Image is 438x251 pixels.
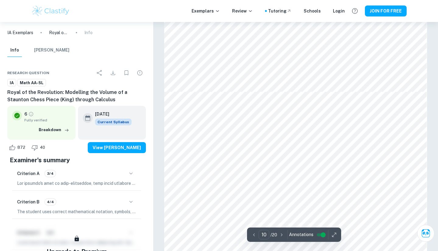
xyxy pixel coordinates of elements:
[7,89,146,103] h6: Royal of the Revolution: Modelling the Volume of a Staunton Chess Piece (King) through Calculus
[417,225,434,242] button: Ask Clai
[7,29,33,36] a: IA Exemplars
[17,170,40,177] h6: Criterion A
[17,199,40,205] h6: Criterion B
[88,142,146,153] button: View [PERSON_NAME]
[95,119,132,125] div: This exemplar is based on the current syllabus. Feel free to refer to it for inspiration/ideas wh...
[17,79,46,87] a: Math AA-SL
[134,67,146,79] div: Report issue
[7,70,49,76] span: Research question
[10,156,143,165] h5: Examiner's summary
[37,125,71,134] button: Breakdown
[365,5,407,16] button: JOIN FOR FREE
[34,44,69,57] button: [PERSON_NAME]
[333,8,345,14] a: Login
[350,6,360,16] button: Help and Feedback
[268,8,291,14] a: Tutoring
[7,44,22,57] button: Info
[7,79,16,87] a: IA
[84,29,93,36] p: Info
[289,231,313,238] span: Annotations
[45,171,56,176] span: 3/4
[17,180,136,187] p: Lor ipsumdo's amet co adip-elitseddoe, temp incid utlabore etdolorem al enimadminimv, quis, nos e...
[107,67,119,79] div: Download
[304,8,321,14] a: Schools
[8,80,16,86] span: IA
[49,29,69,36] p: Royal of the Revolution: Modelling the Volume of a Staunton Chess Piece (King) through Calculus
[95,111,127,117] h6: [DATE]
[28,111,34,117] a: Grade fully verified
[45,199,56,205] span: 4/4
[24,117,71,123] span: Fully verified
[30,143,48,152] div: Dislike
[17,208,136,215] p: The student uses correct mathematical notation, symbols, and terminology consistently and accurat...
[31,5,70,17] img: Clastify logo
[7,143,29,152] div: Like
[18,80,46,86] span: Math AA-SL
[24,111,27,117] p: 6
[120,67,132,79] div: Bookmark
[270,231,277,238] p: / 20
[37,145,48,151] span: 40
[232,8,253,14] p: Review
[14,145,29,151] span: 872
[94,67,106,79] div: Share
[95,119,132,125] span: Current Syllabus
[192,8,220,14] p: Exemplars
